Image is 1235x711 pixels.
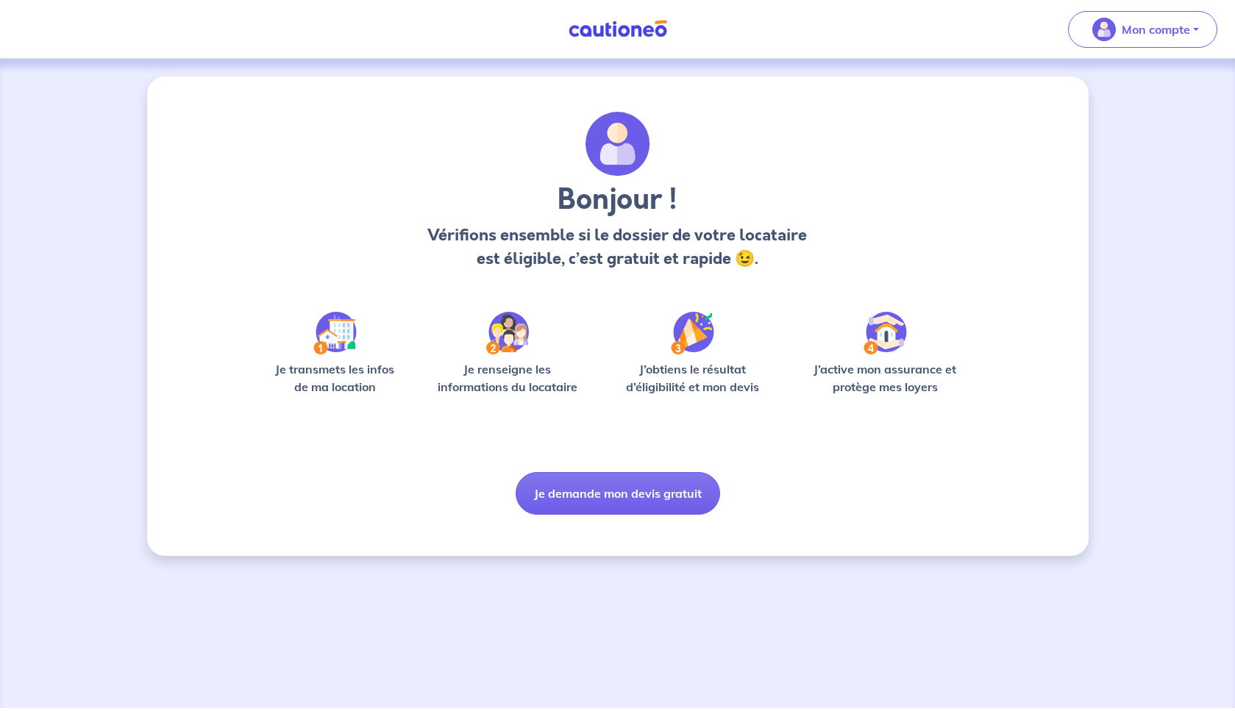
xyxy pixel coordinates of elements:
img: Cautioneo [563,20,673,38]
button: illu_account_valid_menu.svgMon compte [1068,11,1217,48]
img: archivate [586,112,650,176]
h3: Bonjour ! [424,182,811,218]
img: /static/f3e743aab9439237c3e2196e4328bba9/Step-3.svg [671,312,714,354]
p: Je transmets les infos de ma location [265,360,405,396]
p: J’obtiens le résultat d’éligibilité et mon devis [610,360,776,396]
img: /static/90a569abe86eec82015bcaae536bd8e6/Step-1.svg [313,312,357,354]
p: Je renseigne les informations du locataire [429,360,587,396]
img: /static/bfff1cf634d835d9112899e6a3df1a5d/Step-4.svg [864,312,907,354]
button: Je demande mon devis gratuit [516,472,720,515]
p: Mon compte [1122,21,1190,38]
p: J’active mon assurance et protège mes loyers [800,360,971,396]
img: /static/c0a346edaed446bb123850d2d04ad552/Step-2.svg [486,312,529,354]
img: illu_account_valid_menu.svg [1092,18,1116,41]
p: Vérifions ensemble si le dossier de votre locataire est éligible, c’est gratuit et rapide 😉. [424,224,811,271]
